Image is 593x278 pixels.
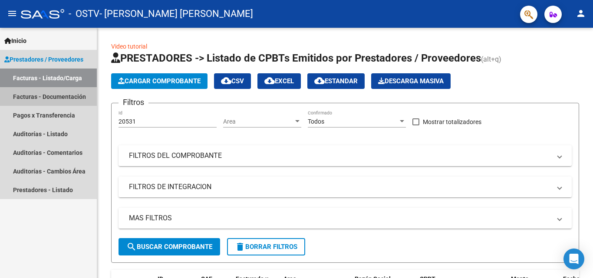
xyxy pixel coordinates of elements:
[129,213,551,223] mat-panel-title: MAS FILTROS
[7,8,17,19] mat-icon: menu
[423,117,481,127] span: Mostrar totalizadores
[308,118,324,125] span: Todos
[264,77,294,85] span: EXCEL
[119,238,220,255] button: Buscar Comprobante
[235,242,245,252] mat-icon: delete
[119,145,572,166] mat-expansion-panel-header: FILTROS DEL COMPROBANTE
[119,208,572,229] mat-expansion-panel-header: MAS FILTROS
[126,242,137,252] mat-icon: search
[4,55,83,64] span: Prestadores / Proveedores
[264,75,275,86] mat-icon: cloud_download
[126,243,212,251] span: Buscar Comprobante
[371,73,451,89] button: Descarga Masiva
[314,75,325,86] mat-icon: cloud_download
[257,73,301,89] button: EXCEL
[99,4,253,23] span: - [PERSON_NAME] [PERSON_NAME]
[314,77,358,85] span: Estandar
[214,73,251,89] button: CSV
[481,55,501,63] span: (alt+q)
[111,43,147,50] a: Video tutorial
[221,75,231,86] mat-icon: cloud_download
[563,249,584,269] div: Open Intercom Messenger
[221,77,244,85] span: CSV
[69,4,99,23] span: - OSTV
[119,96,148,108] h3: Filtros
[129,151,551,160] mat-panel-title: FILTROS DEL COMPROBANTE
[371,73,451,89] app-download-masive: Descarga masiva de comprobantes (adjuntos)
[223,118,293,125] span: Area
[235,243,297,251] span: Borrar Filtros
[307,73,365,89] button: Estandar
[4,36,26,46] span: Inicio
[576,8,586,19] mat-icon: person
[129,182,551,192] mat-panel-title: FILTROS DE INTEGRACION
[378,77,444,85] span: Descarga Masiva
[118,77,201,85] span: Cargar Comprobante
[111,52,481,64] span: PRESTADORES -> Listado de CPBTs Emitidos por Prestadores / Proveedores
[111,73,208,89] button: Cargar Comprobante
[119,177,572,197] mat-expansion-panel-header: FILTROS DE INTEGRACION
[227,238,305,255] button: Borrar Filtros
